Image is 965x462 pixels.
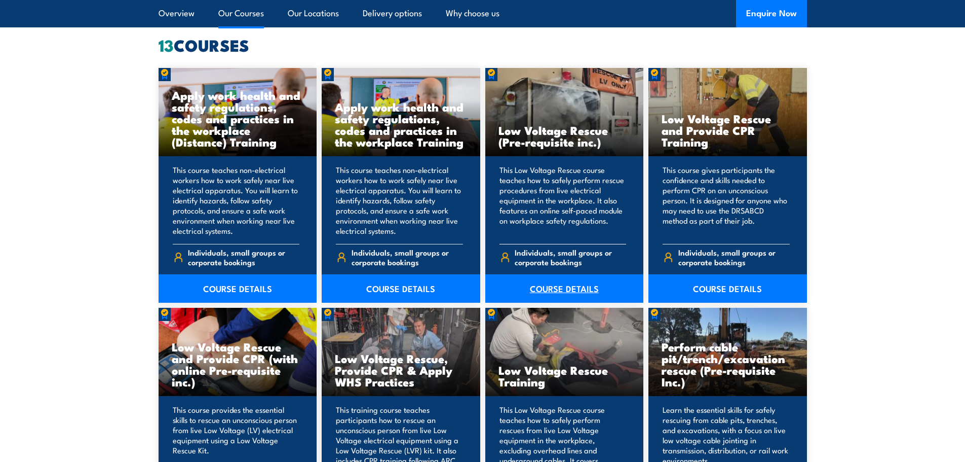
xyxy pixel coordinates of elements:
p: This Low Voltage Rescue course teaches how to safely perform rescue procedures from live electric... [499,165,627,236]
h3: Perform cable pit/trench/excavation rescue (Pre-requisite Inc.) [662,341,794,387]
h3: Low Voltage Rescue and Provide CPR Training [662,113,794,148]
h3: Low Voltage Rescue (Pre-requisite inc.) [498,124,631,148]
a: COURSE DETAILS [159,274,317,303]
a: COURSE DETAILS [322,274,480,303]
span: Individuals, small groups or corporate bookings [188,247,299,267]
span: Individuals, small groups or corporate bookings [678,247,790,267]
span: Individuals, small groups or corporate bookings [515,247,626,267]
p: This course gives participants the confidence and skills needed to perform CPR on an unconscious ... [663,165,790,236]
a: COURSE DETAILS [485,274,644,303]
h3: Low Voltage Rescue Training [498,364,631,387]
h3: Apply work health and safety regulations, codes and practices in the workplace Training [335,101,467,148]
h3: Apply work health and safety regulations, codes and practices in the workplace (Distance) Training [172,89,304,148]
h3: Low Voltage Rescue and Provide CPR (with online Pre-requisite inc.) [172,341,304,387]
h3: Low Voltage Rescue, Provide CPR & Apply WHS Practices [335,352,467,387]
a: COURSE DETAILS [648,274,807,303]
p: This course teaches non-electrical workers how to work safely near live electrical apparatus. You... [336,165,463,236]
h2: COURSES [159,38,807,52]
p: This course teaches non-electrical workers how to work safely near live electrical apparatus. You... [173,165,300,236]
span: Individuals, small groups or corporate bookings [352,247,463,267]
strong: 13 [159,32,174,57]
